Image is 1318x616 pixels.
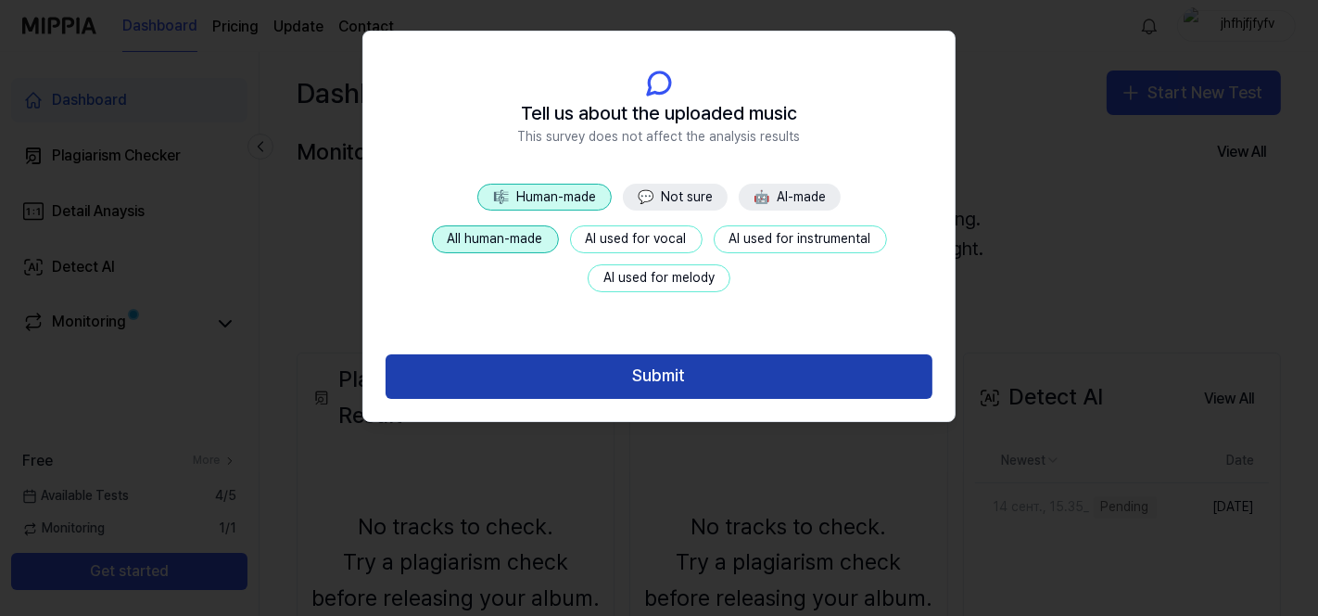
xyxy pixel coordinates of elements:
span: 🤖 [754,189,769,204]
span: 🎼 [493,189,509,204]
button: All human-made [432,225,559,253]
button: Submit [386,354,932,399]
button: AI used for melody [588,264,730,292]
span: Tell us about the uploaded music [521,98,797,128]
span: This survey does not affect the analysis results [518,128,801,147]
button: 🎼Human-made [477,184,612,212]
button: AI used for instrumental [714,225,887,253]
button: 🤖AI-made [739,184,841,212]
span: 💬 [638,189,653,204]
button: AI used for vocal [570,225,703,253]
button: 💬Not sure [623,184,728,212]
